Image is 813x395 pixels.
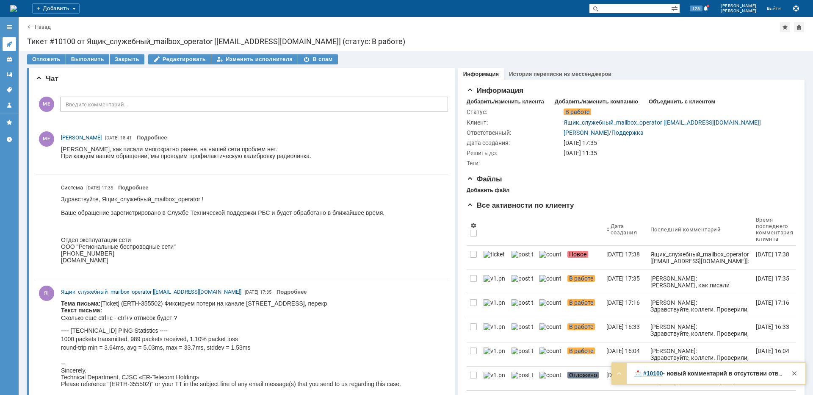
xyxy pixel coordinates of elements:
[512,323,533,330] img: post ticket.png
[484,348,505,354] img: v1.png
[467,86,523,95] span: Информация
[564,270,603,294] a: В работе
[564,294,603,318] a: В работе
[603,318,647,342] a: [DATE] 16:33
[102,185,113,191] span: 17:35
[539,323,561,330] img: counter.png
[567,372,599,378] span: Отложено
[36,75,58,83] span: Чат
[650,299,749,340] div: [PERSON_NAME]: Здравствуйте, коллеги. Проверили, канал работает штатно,потерь и прерываний не фик...
[650,226,721,233] div: Последний комментарий
[480,367,508,390] a: v1.png
[467,187,509,194] div: Добавить файл
[536,318,564,342] a: counter.png
[27,37,805,46] div: Тикет #10100 от Ящик_служебный_mailbox_operator [[EMAIL_ADDRESS][DOMAIN_NAME]] (статус: В работе)
[539,372,561,378] img: counter.png
[611,129,644,136] a: Поддержка
[508,294,536,318] a: post ticket.png
[467,98,544,105] div: Добавить/изменить клиента
[467,119,562,126] div: Клиент:
[634,370,663,377] a: 📩 #10100
[649,98,715,105] div: Объединить с клиентом
[61,134,102,141] span: [PERSON_NAME]
[508,270,536,294] a: post ticket.png
[647,294,752,318] a: [PERSON_NAME]: Здравствуйте, коллеги. Проверили, канал работает штатно,потерь и прерываний не фик...
[470,222,477,229] span: Настройки
[752,294,803,318] a: [DATE] 17:16
[512,372,533,378] img: post ticket.png
[564,119,761,126] a: Ящик_служебный_mailbox_operator [[EMAIL_ADDRESS][DOMAIN_NAME]]
[752,342,803,366] a: [DATE] 16:04
[539,251,561,258] img: counter.png
[3,37,16,51] a: Активности
[756,251,789,258] div: [DATE] 17:38
[3,98,16,112] a: Мой профиль
[61,289,241,295] span: Ящик_служебный_mailbox_operator [[EMAIL_ADDRESS][DOMAIN_NAME]]
[647,342,752,366] a: [PERSON_NAME]: Здравствуйте, коллеги. Проверили, канал работает штатно,потерь и прерываний не фик...
[614,368,624,378] div: Развернуть
[480,342,508,366] a: v1.png
[794,22,804,32] div: Сделать домашней страницей
[752,246,803,270] a: [DATE] 17:38
[512,275,533,282] img: post ticket.png
[61,184,83,191] span: Система
[780,22,790,32] div: Добавить в избранное
[467,139,562,146] div: Дата создания:
[606,372,640,378] div: [DATE] 14:17
[480,246,508,270] a: ticket_notification.png
[564,108,591,115] span: В работе
[467,201,574,209] span: Все активности по клиенту
[484,299,505,306] img: v1.png
[61,184,83,192] span: Система
[606,275,640,282] div: [DATE] 17:35
[567,323,595,330] span: В работе
[564,318,603,342] a: В работе
[567,299,595,306] span: В работе
[756,348,789,354] div: [DATE] 16:04
[245,289,258,295] span: [DATE]
[512,251,533,258] img: post ticket.png
[567,251,588,258] span: Новое
[3,68,16,81] a: Шаблоны комментариев
[603,294,647,318] a: [DATE] 17:16
[536,342,564,366] a: counter.png
[789,368,799,378] div: Закрыть
[3,53,16,66] a: Клиенты
[650,251,749,380] div: Ящик_служебный_mailbox_operator [[EMAIL_ADDRESS][DOMAIN_NAME]]: Тема письма: [Ticket] (ERTH-35577...
[564,129,609,136] a: [PERSON_NAME]
[35,24,51,30] a: Назад
[118,184,149,191] a: Подробнее
[467,160,562,167] div: Теги:
[508,342,536,366] a: post ticket.png
[539,348,561,354] img: counter.png
[603,270,647,294] a: [DATE] 17:35
[690,6,702,11] span: 128
[39,97,54,112] span: МЕ
[463,71,499,77] a: Информация
[86,185,100,191] span: [DATE]
[539,299,561,306] img: counter.png
[650,323,749,364] div: [PERSON_NAME]: Здравствуйте, коллеги. Проверили, канал работает штатно,потерь и прерываний не фик...
[536,294,564,318] a: counter.png
[61,288,241,296] a: Ящик_служебный_mailbox_operator [[EMAIL_ADDRESS][DOMAIN_NAME]]
[564,367,603,390] a: Отложено
[564,150,597,156] span: [DATE] 11:35
[480,294,508,318] a: v1.png
[650,275,749,323] div: [PERSON_NAME]: [PERSON_NAME], как писали многократно ранее, на нашей сети проблем нет. При каждом...
[484,372,505,378] img: v1.png
[467,150,562,156] div: Решить до:
[512,348,533,354] img: post ticket.png
[105,135,119,141] span: [DATE]
[480,318,508,342] a: v1.png
[508,246,536,270] a: post ticket.png
[611,223,637,236] div: Дата создания
[3,83,16,97] a: Теги
[564,129,644,136] div: /
[671,4,680,12] span: Расширенный поиск
[567,275,595,282] span: В работе
[564,246,603,270] a: Новое
[536,270,564,294] a: counter.png
[467,175,502,183] span: Файлы
[467,108,562,115] div: Статус:
[536,246,564,270] a: counter.png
